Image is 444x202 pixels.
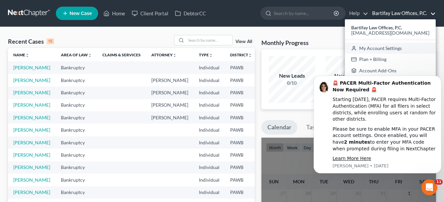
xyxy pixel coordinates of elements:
[100,7,128,19] a: Home
[173,53,177,57] i: unfold_more
[194,174,225,186] td: Individual
[56,186,97,199] td: Bankruptcy
[225,86,257,99] td: PAWB
[230,52,252,57] a: Districtunfold_more
[47,38,54,44] div: 15
[128,7,172,19] a: Client Portal
[274,7,335,19] input: Search by name...
[172,7,209,19] a: DebtorCC
[225,111,257,124] td: PAWB
[56,174,97,186] td: Bankruptcy
[186,35,232,45] input: Search by name...
[56,99,97,111] td: Bankruptcy
[70,11,92,16] span: New Case
[146,74,194,86] td: [PERSON_NAME]
[13,127,50,133] a: [PERSON_NAME]
[225,61,257,74] td: PAWB
[269,80,315,86] div: 0/10
[199,52,213,57] a: Typeunfold_more
[56,136,97,149] td: Bankruptcy
[261,120,297,135] a: Calendar
[225,186,257,199] td: PAWB
[225,74,257,86] td: PAWB
[56,86,97,99] td: Bankruptcy
[25,53,29,57] i: unfold_more
[225,149,257,161] td: PAWB
[261,39,309,47] h3: Monthly Progress
[269,72,315,80] div: New Leads
[421,179,437,195] iframe: Intercom live chat
[194,61,225,74] td: Individual
[235,39,252,44] a: View All
[311,66,444,184] iframe: Intercom notifications message
[146,111,194,124] td: [PERSON_NAME]
[56,161,97,174] td: Bankruptcy
[56,111,97,124] td: Bankruptcy
[56,149,97,161] td: Bankruptcy
[194,99,225,111] td: Individual
[194,86,225,99] td: Individual
[435,179,443,185] span: 11
[345,43,436,54] a: My Account Settings
[56,124,97,136] td: Bankruptcy
[13,189,50,195] a: [PERSON_NAME]
[56,61,97,74] td: Bankruptcy
[13,102,50,108] a: [PERSON_NAME]
[13,65,50,70] a: [PERSON_NAME]
[151,52,177,57] a: Attorneyunfold_more
[97,48,146,61] th: Claims & Services
[351,30,429,36] span: [EMAIL_ADDRESS][DOMAIN_NAME]
[8,37,54,45] div: Recent Cases
[88,53,92,57] i: unfold_more
[13,52,29,57] a: Nameunfold_more
[345,54,436,65] a: Plan + Billing
[194,74,225,86] td: Individual
[13,90,50,95] a: [PERSON_NAME]
[194,136,225,149] td: Individual
[61,52,92,57] a: Area of Lawunfold_more
[56,74,97,86] td: Bankruptcy
[13,164,50,170] a: [PERSON_NAME]
[13,152,50,158] a: [PERSON_NAME]
[146,99,194,111] td: [PERSON_NAME]
[351,25,402,30] strong: Bartifay Law Offices, P.C.
[146,86,194,99] td: [PERSON_NAME]
[194,186,225,199] td: Individual
[369,7,436,19] a: Bartifay Law Offices, P.C.
[194,124,225,136] td: Individual
[225,99,257,111] td: PAWB
[13,140,50,145] a: [PERSON_NAME]
[345,65,436,76] a: Account Add-Ons
[194,111,225,124] td: Individual
[300,120,327,135] a: Tasks
[345,19,436,107] div: Bartifay Law Offices, P.C.
[13,115,50,120] a: [PERSON_NAME]
[225,136,257,149] td: PAWB
[194,149,225,161] td: Individual
[194,161,225,174] td: Individual
[225,174,257,186] td: PAWB
[225,124,257,136] td: PAWB
[346,7,368,19] a: Help
[13,77,50,83] a: [PERSON_NAME]
[209,53,213,57] i: unfold_more
[225,161,257,174] td: PAWB
[13,177,50,183] a: [PERSON_NAME]
[248,53,252,57] i: unfold_more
